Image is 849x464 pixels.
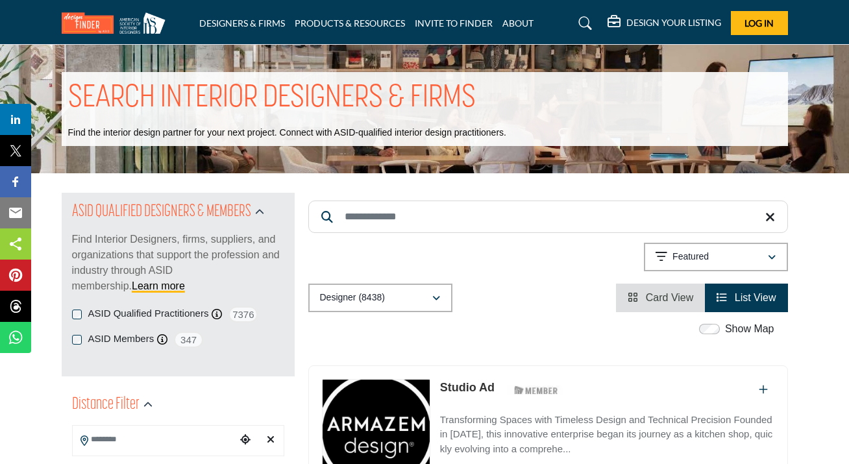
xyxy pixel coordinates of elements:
a: INVITE TO FINDER [415,18,493,29]
label: ASID Members [88,332,154,347]
button: Featured [644,243,788,271]
li: Card View [616,284,705,312]
span: 347 [174,332,203,348]
h5: DESIGN YOUR LISTING [626,17,721,29]
a: Learn more [132,280,185,291]
img: ASID Members Badge Icon [507,382,565,398]
h2: Distance Filter [72,393,140,417]
img: Site Logo [62,12,172,34]
p: Studio Ad [440,379,495,397]
a: Add To List [759,384,768,395]
button: Log In [731,11,788,35]
input: ASID Members checkbox [72,335,82,345]
div: Clear search location [261,426,280,454]
p: Find the interior design partner for your next project. Connect with ASID-qualified interior desi... [68,127,506,140]
span: List View [735,292,776,303]
span: Log In [744,18,774,29]
button: Designer (8438) [308,284,452,312]
p: Transforming Spaces with Timeless Design and Technical Precision Founded in [DATE], this innovati... [440,413,774,457]
a: View Card [628,292,693,303]
p: Find Interior Designers, firms, suppliers, and organizations that support the profession and indu... [72,232,284,294]
label: Show Map [725,321,774,337]
span: Card View [646,292,694,303]
div: Choose your current location [236,426,254,454]
a: ABOUT [502,18,534,29]
a: Studio Ad [440,381,495,394]
a: DESIGNERS & FIRMS [199,18,285,29]
a: View List [717,292,776,303]
a: Search [566,13,600,34]
p: Featured [672,250,709,263]
div: DESIGN YOUR LISTING [608,16,721,31]
h2: ASID QUALIFIED DESIGNERS & MEMBERS [72,201,251,224]
a: PRODUCTS & RESOURCES [295,18,405,29]
p: Designer (8438) [320,291,385,304]
input: Search Location [73,427,236,452]
input: ASID Qualified Practitioners checkbox [72,310,82,319]
li: List View [705,284,787,312]
span: 7376 [228,306,258,323]
label: ASID Qualified Practitioners [88,306,209,321]
h1: SEARCH INTERIOR DESIGNERS & FIRMS [68,79,476,119]
input: Search Keyword [308,201,788,233]
a: Transforming Spaces with Timeless Design and Technical Precision Founded in [DATE], this innovati... [440,405,774,457]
